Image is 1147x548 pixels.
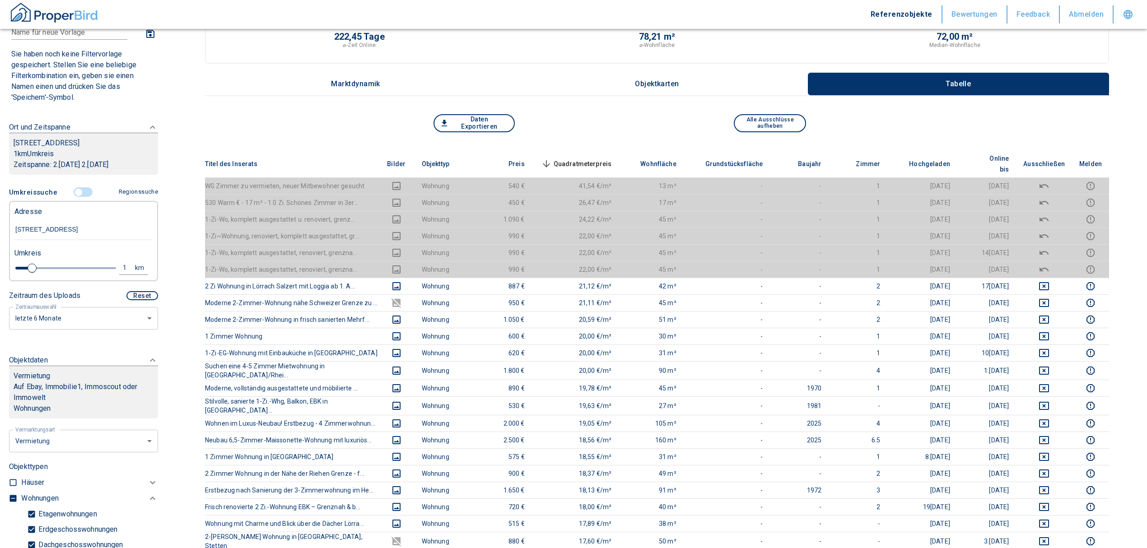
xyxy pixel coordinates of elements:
td: [DATE] [957,396,1016,415]
td: 14[DATE] [957,244,1016,261]
div: km [138,262,146,274]
td: - [684,228,770,244]
button: report this listing [1079,297,1102,308]
div: FiltervorlagenNeue Filtereinstellungen erkannt! [9,23,158,106]
td: 18,56 €/m² [532,432,619,448]
th: 1-Zi~Wohnung, renoviert, komplett ausgestattet, gr... [205,228,378,244]
th: Titel des Inserats [205,150,378,178]
td: 45 m² [619,211,684,228]
td: 1981 [770,396,829,415]
td: 10[DATE] [957,344,1016,361]
span: Quadratmeterpreis [539,158,612,169]
td: 600 € [473,328,532,344]
td: 45 m² [619,261,684,278]
td: 620 € [473,344,532,361]
td: 31 m² [619,448,684,465]
td: Wohnung [415,415,473,432]
button: images [386,383,407,394]
td: - [684,432,770,448]
a: ProperBird Logo and Home Button [9,1,99,28]
td: - [684,194,770,211]
td: 20,00 €/m² [532,328,619,344]
span: Wohnfläche [626,158,676,169]
th: 2 Zimmer Wohnung in der Nähe der Riehen Grenze - f... [205,465,378,482]
span: Objekttyp [422,158,464,169]
th: 1-Zi-EG-Wohnung mit Einbauküche in [GEOGRAPHIC_DATA] [205,344,378,361]
td: - [770,177,829,194]
td: Wohnung [415,261,473,278]
p: Umkreis [14,248,41,259]
td: 1 [829,211,887,228]
p: Auf Ebay, Immobilie1, Immoscout oder Immowelt [14,381,154,403]
input: Adresse ändern [14,219,153,240]
td: 45 m² [619,294,684,311]
td: 27 m² [619,396,684,415]
button: deselect this listing [1023,400,1065,411]
button: report this listing [1079,383,1102,394]
td: 45 m² [619,244,684,261]
div: ObjektdatenVermietungAuf Ebay, Immobilie1, Immoscout oder ImmoweltWohnungen [9,346,158,427]
button: report this listing [1079,435,1102,446]
img: ProperBird Logo and Home Button [9,1,99,24]
td: 4 [829,361,887,380]
td: [DATE] [957,177,1016,194]
span: Zimmer [841,158,880,169]
td: 22,00 €/m² [532,228,619,244]
td: [DATE] [887,228,957,244]
td: - [684,244,770,261]
th: Melden [1072,150,1109,178]
button: images [386,536,407,547]
th: Moderne 2-Zimmer-Wohnung nähe Schweizer Grenze zu ... [205,294,378,311]
th: 1 Zimmer Wohnung in [GEOGRAPHIC_DATA] [205,448,378,465]
button: deselect this listing [1023,197,1065,208]
th: 1 Zimmer Wohnung [205,328,378,344]
div: Häuser [21,475,158,491]
p: Objektdaten [9,355,48,366]
td: 1 [829,244,887,261]
button: report this listing [1079,247,1102,258]
th: 1-Zi-Wo, komplett ausgestattet, renoviert, grenzna... [205,261,378,278]
div: letzte 6 Monate [9,429,158,453]
td: - [770,328,829,344]
span: Grundstücksfläche [691,158,763,169]
td: 45 m² [619,380,684,396]
td: 990 € [473,261,532,278]
td: [DATE] [887,361,957,380]
td: - [770,211,829,228]
td: 19,78 €/m² [532,380,619,396]
td: - [770,361,829,380]
button: deselect this listing [1023,214,1065,225]
th: 1-Zi-Wo, komplett ausgestattet u. renoviert, grenz... [205,211,378,228]
td: Wohnung [415,177,473,194]
td: - [770,278,829,294]
td: [DATE] [887,344,957,361]
td: [DATE] [887,328,957,344]
button: deselect this listing [1023,331,1065,342]
button: images [386,197,407,208]
td: - [684,396,770,415]
button: images [386,231,407,241]
td: - [684,278,770,294]
button: report this listing [1079,231,1102,241]
button: images [386,264,407,275]
td: Wohnung [415,228,473,244]
button: Abmelden [1060,5,1114,23]
td: [DATE] [887,177,957,194]
button: report this listing [1079,197,1102,208]
td: 950 € [473,294,532,311]
button: images [386,281,407,292]
button: deselect this listing [1023,418,1065,429]
td: [DATE] [957,415,1016,432]
th: Moderne, vollständig ausgestattete und möbilierte ... [205,380,378,396]
button: deselect this listing [1023,518,1065,529]
td: 990 € [473,228,532,244]
td: - [684,344,770,361]
td: 41,54 €/m² [532,177,619,194]
button: report this listing [1079,485,1102,496]
td: 1.800 € [473,361,532,380]
td: - [770,261,829,278]
th: Stilvolle, sanierte 1-Zi.-Whg, Balkon, EBK in [GEOGRAPHIC_DATA]... [205,396,378,415]
td: 42 m² [619,278,684,294]
button: Daten Exportieren [434,114,515,132]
